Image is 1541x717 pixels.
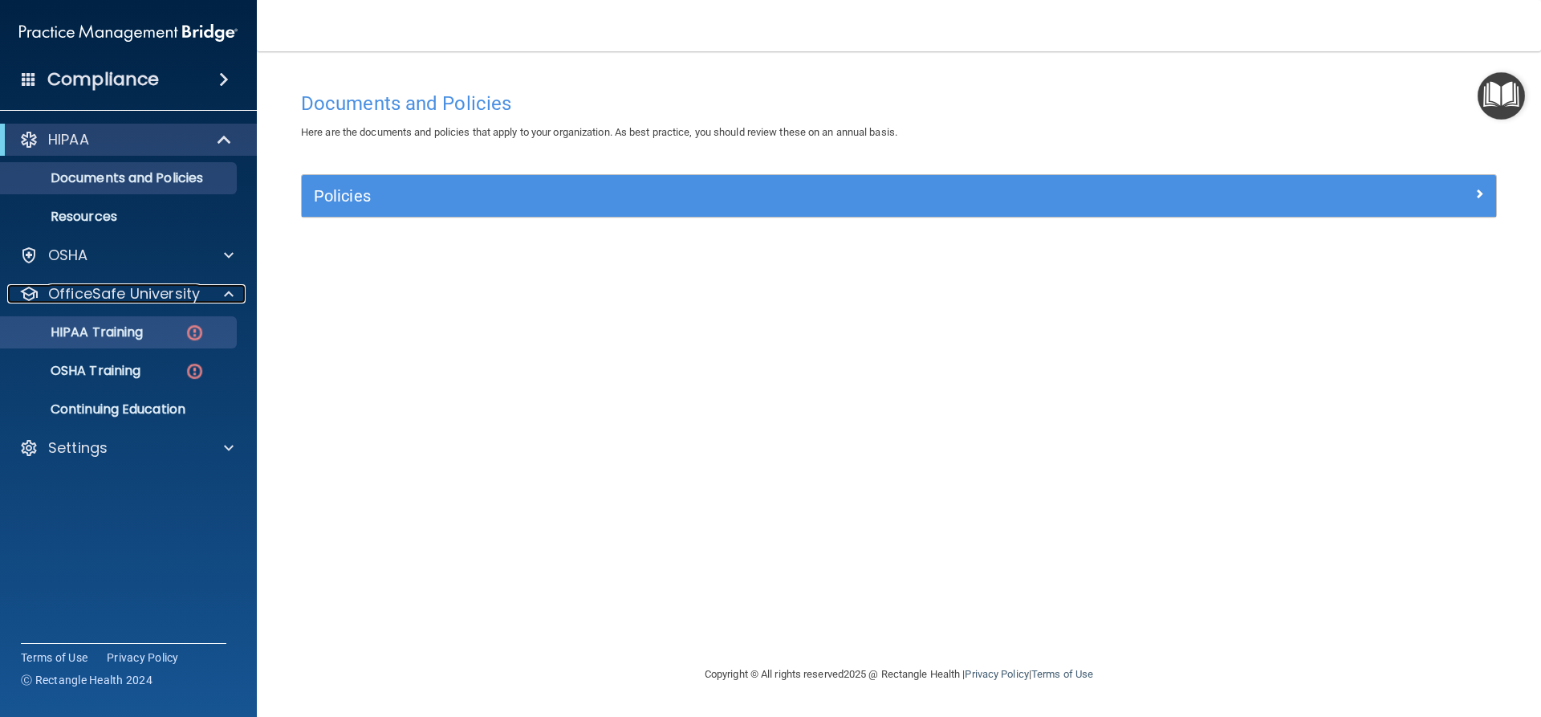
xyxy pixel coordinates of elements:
p: Documents and Policies [10,170,230,186]
p: OfficeSafe University [48,284,200,304]
h4: Documents and Policies [301,93,1497,114]
p: Continuing Education [10,401,230,418]
a: OSHA [19,246,234,265]
a: Terms of Use [1031,668,1093,680]
p: OSHA [48,246,88,265]
a: Terms of Use [21,650,87,666]
a: OfficeSafe University [19,284,234,304]
div: Copyright © All rights reserved 2025 @ Rectangle Health | | [606,649,1192,700]
p: Settings [48,438,108,458]
a: HIPAA [19,130,233,149]
h4: Compliance [47,68,159,91]
img: PMB logo [19,17,238,49]
img: danger-circle.6113f641.png [185,323,205,343]
button: Open Resource Center [1478,72,1525,120]
p: HIPAA [48,130,89,149]
img: danger-circle.6113f641.png [185,361,205,381]
iframe: Drift Widget Chat Controller [1263,603,1522,667]
a: Privacy Policy [107,650,179,666]
a: Settings [19,438,234,458]
span: Ⓒ Rectangle Health 2024 [21,672,152,688]
p: OSHA Training [10,363,140,379]
a: Privacy Policy [965,668,1028,680]
h5: Policies [314,187,1185,205]
span: Here are the documents and policies that apply to your organization. As best practice, you should... [301,126,897,138]
p: Resources [10,209,230,225]
a: Policies [314,183,1484,209]
p: HIPAA Training [10,324,143,340]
